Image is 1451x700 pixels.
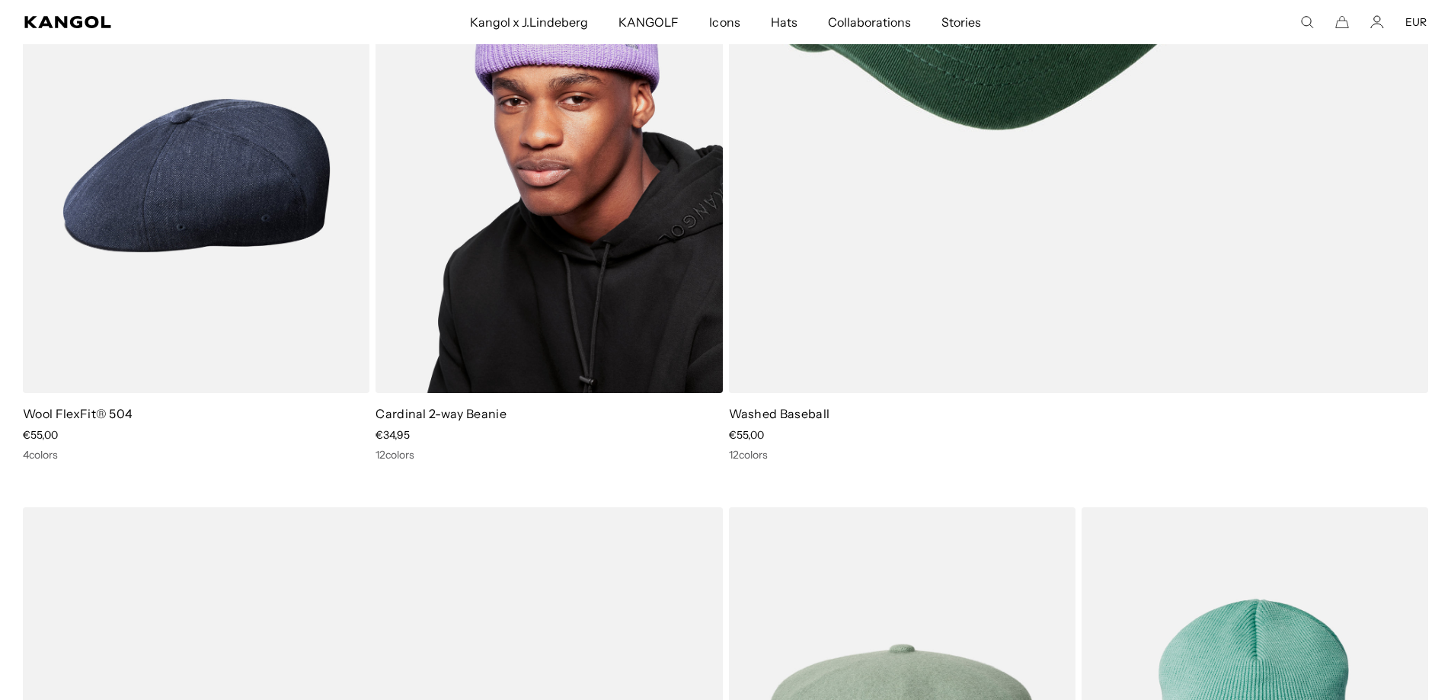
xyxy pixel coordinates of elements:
a: Kangol [24,16,311,28]
a: Account [1370,15,1384,29]
button: Cart [1335,15,1349,29]
a: Wool FlexFit® 504 [23,406,133,421]
div: 12 colors [376,448,722,462]
span: €34,95 [376,428,410,442]
button: EUR [1405,15,1427,29]
a: Cardinal 2-way Beanie [376,406,507,421]
span: €55,00 [23,428,58,442]
div: 4 colors [23,448,369,462]
a: Washed Baseball [729,406,830,421]
summary: Search here [1300,15,1314,29]
span: €55,00 [729,428,764,442]
div: 12 colors [729,448,1429,462]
